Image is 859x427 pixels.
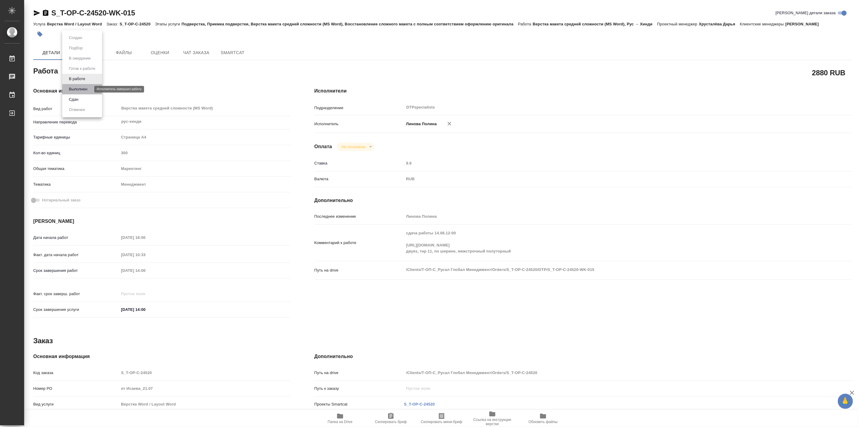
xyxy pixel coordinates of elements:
[67,86,89,93] button: Выполнен
[67,76,87,82] button: В работе
[67,55,92,62] button: В ожидании
[67,65,97,72] button: Готов к работе
[67,45,85,51] button: Подбор
[67,34,84,41] button: Создан
[67,106,87,113] button: Отменен
[67,96,80,103] button: Сдан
